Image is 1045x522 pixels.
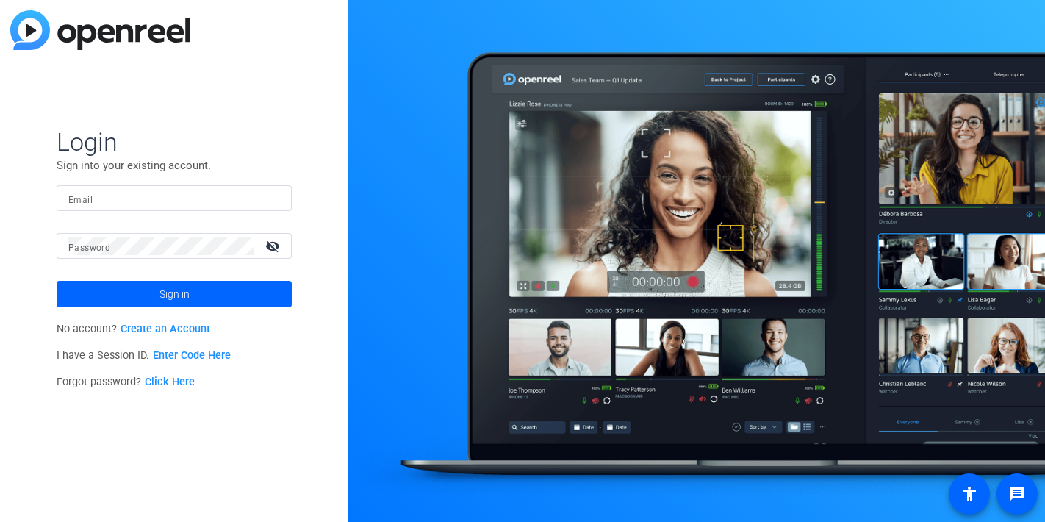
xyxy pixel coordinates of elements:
button: Sign in [57,281,292,307]
mat-label: Email [68,195,93,205]
span: No account? [57,323,210,335]
p: Sign into your existing account. [57,157,292,174]
mat-icon: visibility_off [256,235,292,257]
img: blue-gradient.svg [10,10,190,50]
a: Click Here [145,376,195,388]
a: Enter Code Here [153,349,231,362]
mat-label: Password [68,243,110,253]
mat-icon: accessibility [960,485,978,503]
span: Login [57,126,292,157]
span: I have a Session ID. [57,349,231,362]
span: Forgot password? [57,376,195,388]
mat-icon: message [1008,485,1026,503]
input: Enter Email Address [68,190,280,207]
span: Sign in [159,276,190,312]
a: Create an Account [121,323,210,335]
